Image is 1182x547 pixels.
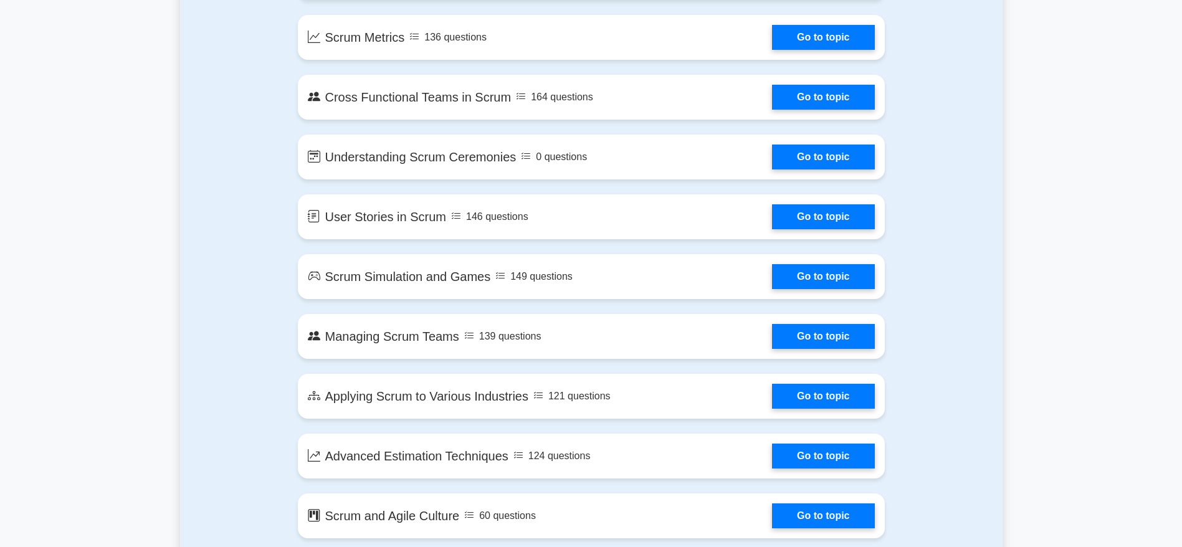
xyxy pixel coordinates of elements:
a: Go to topic [772,324,874,349]
a: Go to topic [772,264,874,289]
a: Go to topic [772,85,874,110]
a: Go to topic [772,503,874,528]
a: Go to topic [772,204,874,229]
a: Go to topic [772,25,874,50]
a: Go to topic [772,384,874,409]
a: Go to topic [772,444,874,469]
a: Go to topic [772,145,874,169]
